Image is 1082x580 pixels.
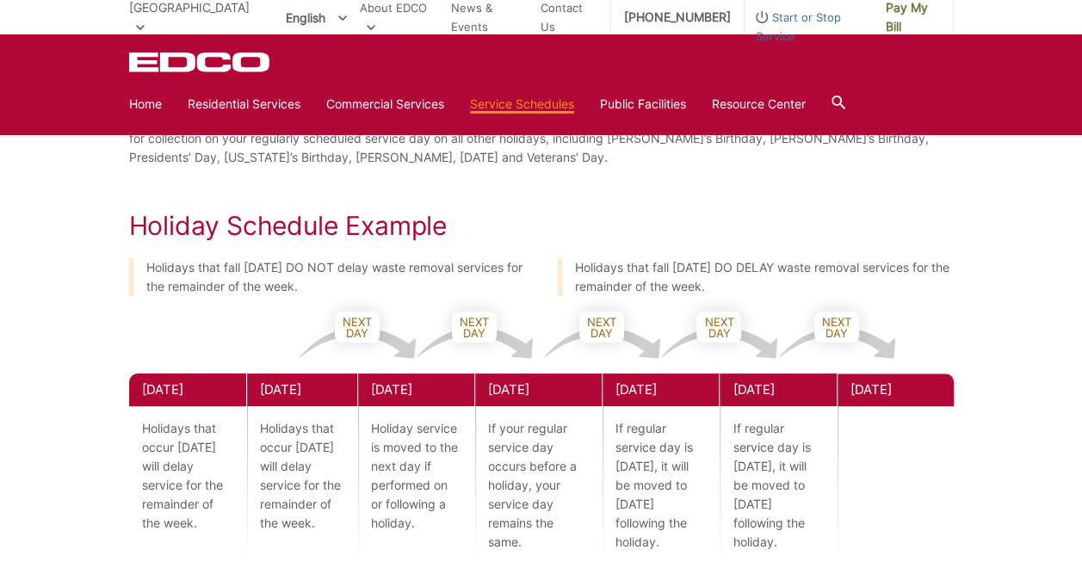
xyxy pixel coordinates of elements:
[273,3,360,32] span: English
[326,95,444,114] a: Commercial Services
[720,373,836,406] div: [DATE]
[129,373,246,406] div: [DATE]
[358,373,474,406] div: [DATE]
[470,95,574,114] a: Service Schedules
[146,258,525,296] p: Holidays that fall [DATE] DO NOT delay waste removal services for the remainder of the week.
[579,312,624,342] span: Next Day
[720,406,836,565] p: If regular service day is [DATE], it will be moved to [DATE] following the holiday.
[575,258,954,296] p: Holidays that fall [DATE] DO DELAY waste removal services for the remainder of the week.
[358,406,474,546] p: Holiday service is moved to the next day if performed on or following a holiday.
[335,312,380,342] span: Next Day
[247,406,358,546] p: Holidays that occur [DATE] will delay service for the remainder of the week.
[712,95,806,114] a: Resource Center
[475,373,602,406] div: [DATE]
[838,373,954,406] div: [DATE]
[129,210,954,241] h2: Holiday Schedule Example
[129,52,272,72] a: EDCD logo. Return to the homepage.
[247,373,358,406] div: [DATE]
[603,406,719,565] p: If regular service day is [DATE], it will be moved to [DATE] following the holiday.
[696,312,741,342] span: Next Day
[188,95,300,114] a: Residential Services
[600,95,686,114] a: Public Facilities
[475,406,602,565] p: If your regular service day occurs before a holiday, your service day remains the same.
[129,95,162,114] a: Home
[452,312,497,342] span: Next Day
[814,312,859,342] span: Next Day
[129,406,246,546] p: Holidays that occur [DATE] will delay service for the remainder of the week.
[603,373,719,406] div: [DATE]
